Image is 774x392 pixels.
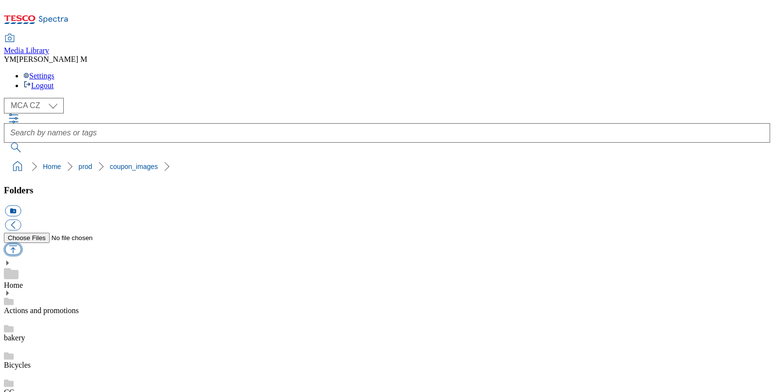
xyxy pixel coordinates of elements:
a: bakery [4,334,25,342]
a: Bicycles [4,361,31,369]
a: Home [4,281,23,289]
input: Search by names or tags [4,123,770,143]
a: coupon_images [110,163,158,170]
a: prod [78,163,92,170]
a: home [10,159,25,174]
a: Home [43,163,61,170]
h3: Folders [4,185,770,196]
a: Logout [23,81,54,90]
span: Media Library [4,46,49,55]
nav: breadcrumb [4,157,770,176]
a: Media Library [4,35,49,55]
span: [PERSON_NAME] M [17,55,87,63]
a: Actions and promotions [4,306,79,315]
span: YM [4,55,17,63]
a: Settings [23,72,55,80]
